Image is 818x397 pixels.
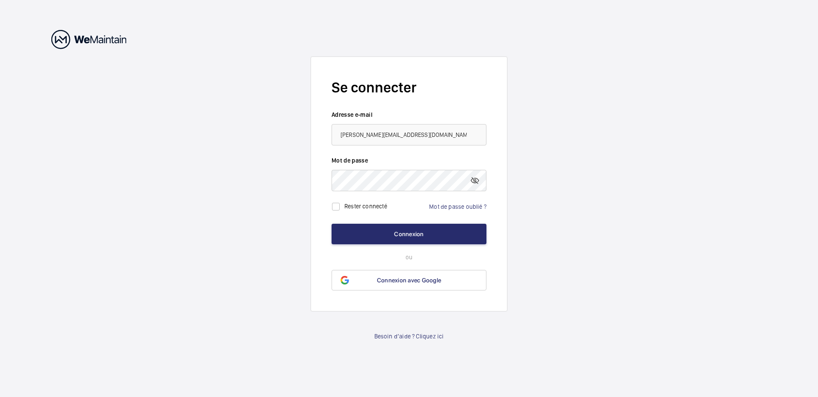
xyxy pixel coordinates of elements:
[374,332,444,341] a: Besoin d’aide ? Cliquez ici
[429,203,486,210] a: Mot de passe oublié ?
[344,203,387,210] label: Rester connecté
[332,224,486,244] button: Connexion
[332,77,486,98] h2: Se connecter
[332,110,486,119] label: Adresse e-mail
[377,277,441,284] span: Connexion avec Google
[332,253,486,261] p: ou
[332,156,486,165] label: Mot de passe
[332,124,486,145] input: Votre adresse e-mail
